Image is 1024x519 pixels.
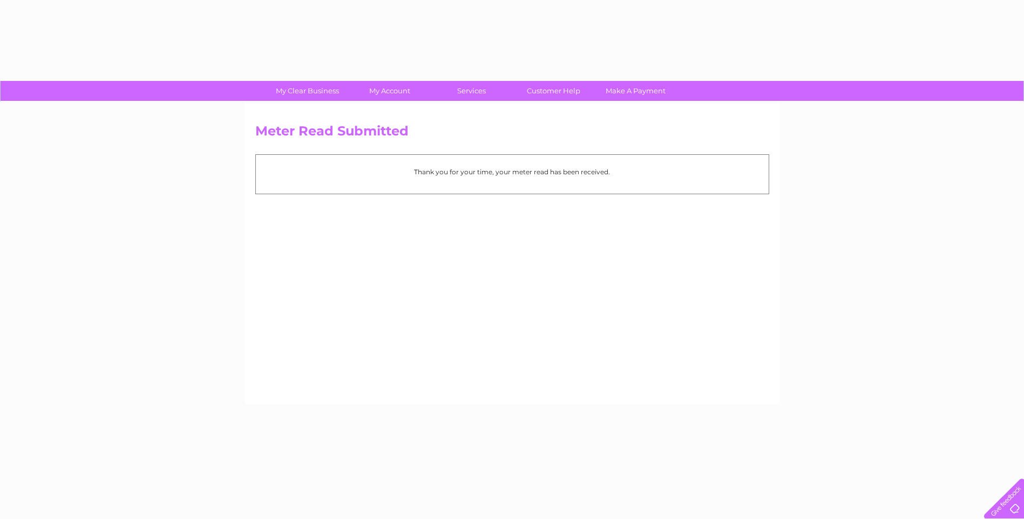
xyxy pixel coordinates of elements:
[255,124,769,144] h2: Meter Read Submitted
[509,81,598,101] a: Customer Help
[261,167,763,177] p: Thank you for your time, your meter read has been received.
[345,81,434,101] a: My Account
[263,81,352,101] a: My Clear Business
[591,81,680,101] a: Make A Payment
[427,81,516,101] a: Services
